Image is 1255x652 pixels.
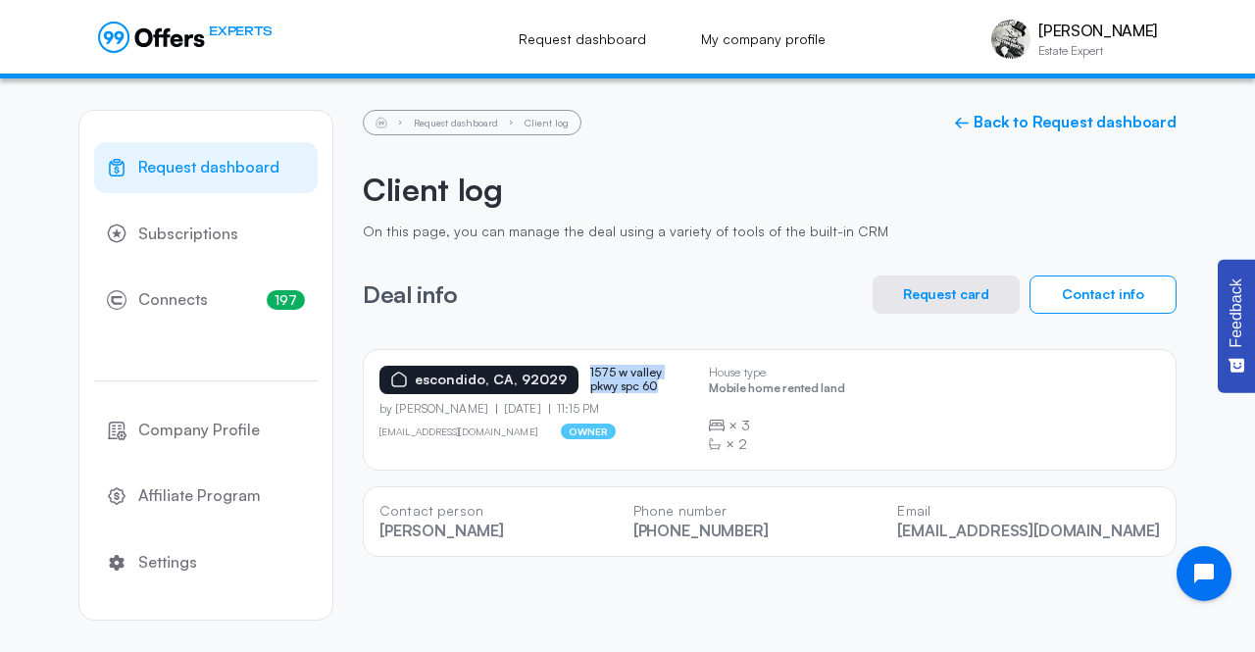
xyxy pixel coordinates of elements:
[267,290,305,310] span: 197
[138,418,260,443] span: Company Profile
[897,521,1160,540] a: [EMAIL_ADDRESS][DOMAIN_NAME]
[138,483,261,509] span: Affiliate Program
[138,287,208,313] span: Connects
[363,224,1177,240] p: On this page, you can manage the deal using a variety of tools of the built-in CRM
[525,118,569,127] li: Client log
[415,372,567,388] p: escondido, CA, 92029
[561,424,617,439] p: owner
[379,522,504,540] p: [PERSON_NAME]
[138,222,238,247] span: Subscriptions
[94,405,318,456] a: Company Profile
[414,117,498,128] a: Request dashboard
[379,426,537,437] a: [EMAIL_ADDRESS][DOMAIN_NAME]
[873,276,1020,314] button: Request card
[379,503,504,520] p: Contact person
[138,550,197,576] span: Settings
[496,402,549,416] p: [DATE]
[209,22,272,40] span: EXPERTS
[497,18,668,61] a: Request dashboard
[549,402,600,416] p: 11:15 PM
[363,281,458,307] h3: Deal info
[991,20,1030,59] img: Judah Michael
[94,275,318,326] a: Connects197
[138,155,279,180] span: Request dashboard
[94,471,318,522] a: Affiliate Program
[94,142,318,193] a: Request dashboard
[94,537,318,588] a: Settings
[954,113,1177,131] a: ← Back to Request dashboard
[709,381,844,400] p: Mobile home rented land
[1218,259,1255,392] button: Feedback - Show survey
[94,209,318,260] a: Subscriptions
[633,503,769,520] p: Phone number
[633,521,769,540] a: [PHONE_NUMBER]
[1228,278,1245,347] span: Feedback
[363,171,1177,208] h2: Client log
[709,416,844,435] div: ×
[379,402,496,416] p: by [PERSON_NAME]
[897,503,1160,520] p: Email
[590,366,688,394] p: 1575 w valley pkwy spc 60
[709,434,844,454] div: ×
[1029,276,1177,314] button: Contact info
[1038,22,1157,40] p: [PERSON_NAME]
[709,366,844,379] p: House type
[741,416,750,435] span: 3
[1038,45,1157,57] p: Estate Expert
[738,434,747,454] span: 2
[98,22,272,53] a: EXPERTS
[679,18,847,61] a: My company profile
